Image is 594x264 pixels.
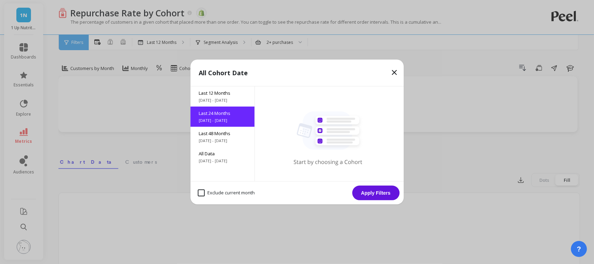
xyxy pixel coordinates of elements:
[198,189,255,196] span: Exclude current month
[352,186,399,200] button: Apply Filters
[199,68,248,78] p: All Cohort Date
[199,110,246,116] span: Last 24 Months
[199,150,246,157] span: All Data
[199,98,246,103] span: [DATE] - [DATE]
[571,241,587,257] button: ?
[199,118,246,123] span: [DATE] - [DATE]
[577,244,581,254] span: ?
[199,138,246,143] span: [DATE] - [DATE]
[199,158,246,164] span: [DATE] - [DATE]
[199,90,246,96] span: Last 12 Months
[199,130,246,137] span: Last 48 Months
